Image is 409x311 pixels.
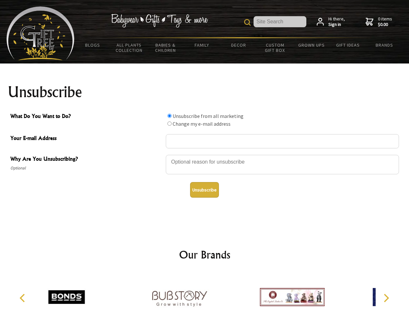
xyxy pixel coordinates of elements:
[328,16,345,28] span: Hi there,
[257,38,293,57] a: Custom Gift Box
[6,6,74,60] img: Babyware - Gifts - Toys and more...
[111,14,208,28] img: Babywear - Gifts - Toys & more
[293,38,330,52] a: Grown Ups
[8,84,402,100] h1: Unsubscribe
[220,38,257,52] a: Decor
[166,155,399,174] textarea: Why Are You Unsubscribing?
[190,182,219,198] button: Unsubscribe
[317,16,345,28] a: Hi there,Sign in
[74,38,111,52] a: BLOGS
[16,291,30,305] button: Previous
[366,38,403,52] a: Brands
[167,121,172,126] input: What Do You Want to Do?
[379,291,393,305] button: Next
[167,114,172,118] input: What Do You Want to Do?
[378,16,392,28] span: 0 items
[10,155,163,164] span: Why Are You Unsubscribing?
[366,16,392,28] a: 0 items$0.00
[13,247,396,262] h2: Our Brands
[147,38,184,57] a: Babies & Children
[184,38,221,52] a: Family
[173,113,244,119] label: Unsubscribe from all marketing
[328,22,345,28] strong: Sign in
[10,164,163,172] span: Optional
[173,121,231,127] label: Change my e-mail address
[254,16,306,27] input: Site Search
[10,112,163,121] span: What Do You Want to Do?
[10,134,163,144] span: Your E-mail Address
[244,19,251,26] img: product search
[111,38,148,57] a: All Plants Collection
[166,134,399,148] input: Your E-mail Address
[330,38,366,52] a: Gift Ideas
[378,22,392,28] strong: $0.00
